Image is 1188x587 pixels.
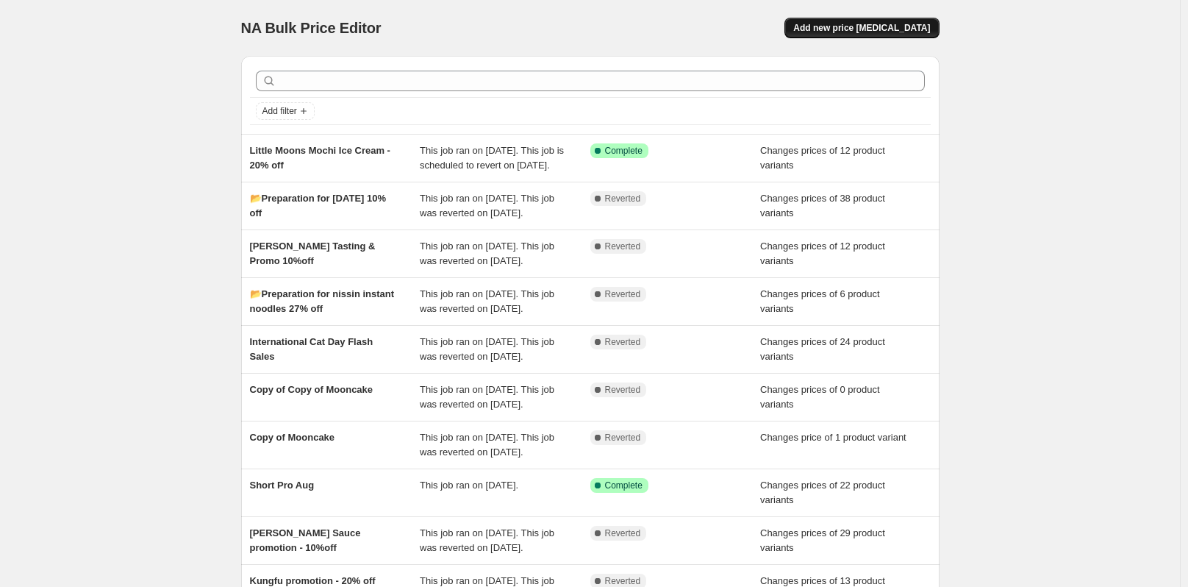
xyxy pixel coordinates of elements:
[250,288,395,314] span: 📂Preparation for nissin instant noodles 27% off
[605,193,641,204] span: Reverted
[420,193,554,218] span: This job ran on [DATE]. This job was reverted on [DATE].
[760,145,885,171] span: Changes prices of 12 product variants
[241,20,382,36] span: NA Bulk Price Editor
[605,575,641,587] span: Reverted
[250,527,361,553] span: [PERSON_NAME] Sauce promotion - 10%off
[760,336,885,362] span: Changes prices of 24 product variants
[420,527,554,553] span: This job ran on [DATE]. This job was reverted on [DATE].
[784,18,939,38] button: Add new price [MEDICAL_DATA]
[420,336,554,362] span: This job ran on [DATE]. This job was reverted on [DATE].
[605,336,641,348] span: Reverted
[420,384,554,410] span: This job ran on [DATE]. This job was reverted on [DATE].
[760,480,885,505] span: Changes prices of 22 product variants
[250,575,376,586] span: Kungfu promotion - 20% off
[250,193,387,218] span: 📂Preparation for [DATE] 10% off
[420,288,554,314] span: This job ran on [DATE]. This job was reverted on [DATE].
[250,145,390,171] span: Little Moons Mochi Ice Cream - 20% off
[420,432,554,458] span: This job ran on [DATE]. This job was reverted on [DATE].
[760,241,885,266] span: Changes prices of 12 product variants
[760,432,906,443] span: Changes price of 1 product variant
[760,288,880,314] span: Changes prices of 6 product variants
[760,193,885,218] span: Changes prices of 38 product variants
[605,288,641,300] span: Reverted
[250,336,373,362] span: International Cat Day Flash Sales
[760,527,885,553] span: Changes prices of 29 product variants
[605,480,643,491] span: Complete
[250,241,376,266] span: [PERSON_NAME] Tasting & Promo 10%off
[605,145,643,157] span: Complete
[605,384,641,396] span: Reverted
[250,432,335,443] span: Copy of Mooncake
[605,432,641,444] span: Reverted
[420,480,518,491] span: This job ran on [DATE].
[420,241,554,266] span: This job ran on [DATE]. This job was reverted on [DATE].
[256,102,315,120] button: Add filter
[420,145,564,171] span: This job ran on [DATE]. This job is scheduled to revert on [DATE].
[250,384,373,395] span: Copy of Copy of Mooncake
[262,105,297,117] span: Add filter
[760,384,880,410] span: Changes prices of 0 product variants
[605,527,641,539] span: Reverted
[605,241,641,252] span: Reverted
[250,480,315,491] span: Short Pro Aug
[793,22,930,34] span: Add new price [MEDICAL_DATA]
